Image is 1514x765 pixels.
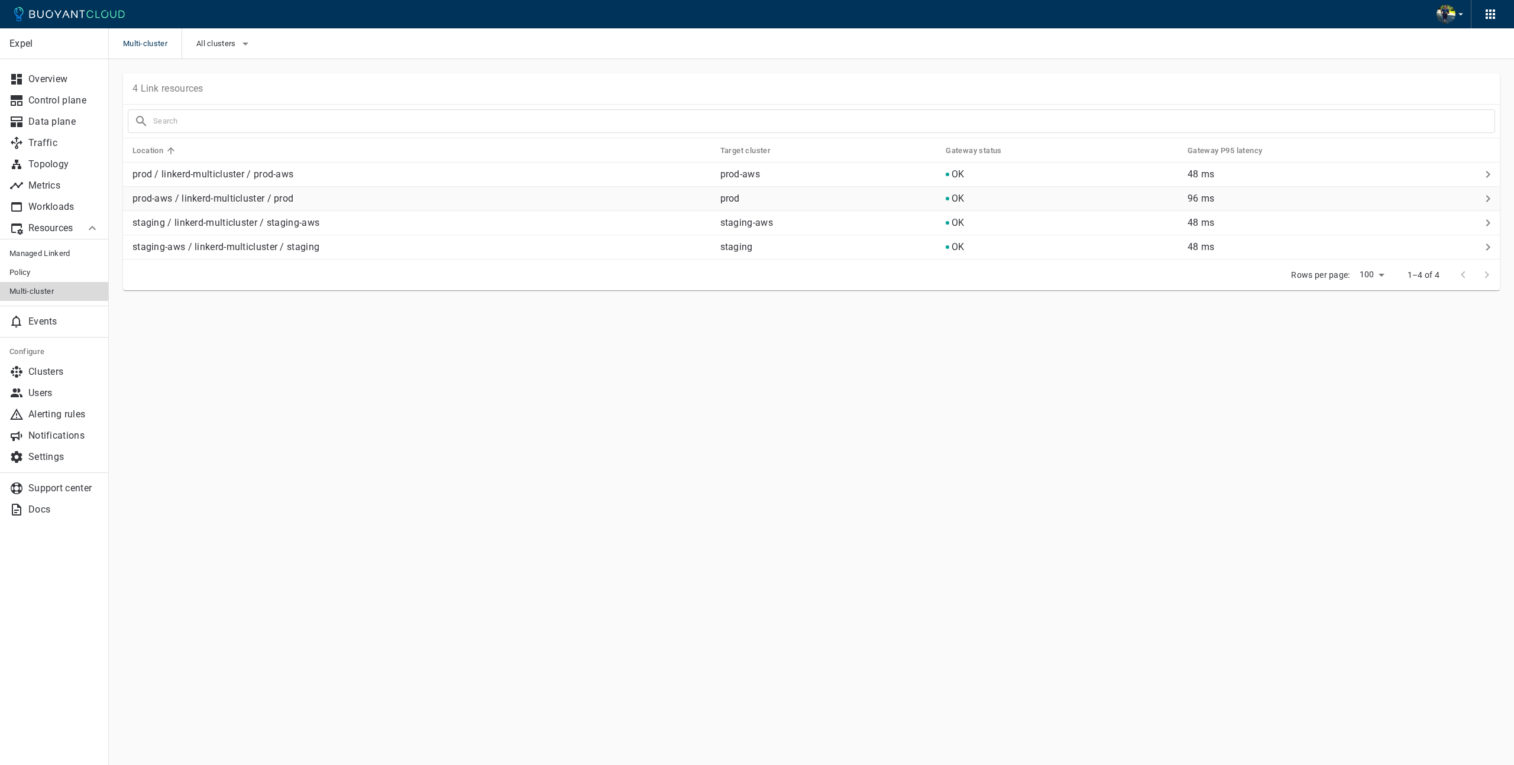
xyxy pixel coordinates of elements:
p: staging-aws [720,217,773,229]
img: Bjorn Stange [1437,5,1455,24]
p: Events [28,316,99,328]
p: staging-aws / linkerd-multicluster / staging [132,241,711,253]
p: Docs [28,504,99,516]
span: Multi-cluster [123,28,182,59]
span: Location [132,145,179,156]
p: staging [720,241,753,253]
p: Settings [28,451,99,463]
h5: Gateway status [946,146,1002,155]
button: All clusters [196,35,253,53]
p: Topology [28,158,99,170]
span: Gateway P95 latency [1188,145,1278,156]
p: 1–4 of 4 [1408,269,1439,281]
span: Gateway status [946,145,1017,156]
p: 4 Link resources [132,83,203,95]
p: Support center [28,482,99,494]
p: OK [952,241,965,253]
p: 48 ms [1188,241,1476,253]
p: Traffic [28,137,99,149]
p: Expel [9,38,99,50]
p: Data plane [28,116,99,128]
p: Metrics [28,180,99,192]
p: Users [28,387,99,399]
p: OK [952,217,965,229]
span: Managed Linkerd [9,249,99,258]
p: Control plane [28,95,99,106]
p: 48 ms [1188,168,1476,180]
p: OK [952,193,965,205]
h5: Location [132,146,163,155]
h5: Configure [9,347,99,356]
p: Alerting rules [28,409,99,420]
span: Policy [9,268,99,277]
p: Rows per page: [1291,269,1350,281]
span: All clusters [196,39,238,48]
span: Target cluster [720,145,787,156]
h5: Gateway P95 latency [1188,146,1263,155]
p: Workloads [28,201,99,213]
p: OK [952,168,965,180]
input: Search [153,113,1494,129]
h5: Target cluster [720,146,771,155]
p: prod / linkerd-multicluster / prod-aws [132,168,711,180]
p: 96 ms [1188,193,1476,205]
p: prod-aws [720,168,760,180]
p: Overview [28,73,99,85]
div: 100 [1355,266,1389,283]
span: Multi-cluster [9,287,99,296]
p: Clusters [28,366,99,378]
p: prod-aws / linkerd-multicluster / prod [132,193,711,205]
p: prod [720,193,740,205]
p: 48 ms [1188,217,1476,229]
p: staging / linkerd-multicluster / staging-aws [132,217,711,229]
p: Resources [28,222,76,234]
p: Notifications [28,430,99,442]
